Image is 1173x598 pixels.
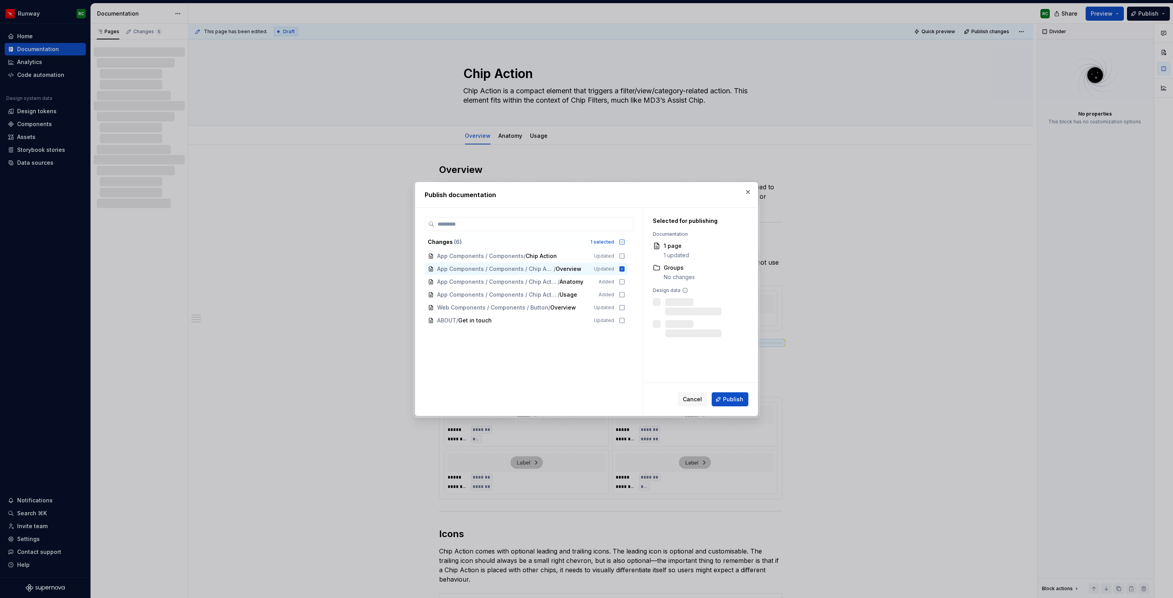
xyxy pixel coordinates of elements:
button: Publish [712,392,748,406]
div: Selected for publishing [653,217,744,225]
div: 1 updated [664,251,689,259]
span: Updated [594,317,614,324]
span: Updated [594,304,614,311]
span: Anatomy [560,278,583,286]
h2: Publish documentation [425,190,748,199]
span: ( 6 ) [454,238,462,245]
div: Groups [664,264,695,272]
span: / [548,304,550,311]
span: / [554,265,556,273]
span: Publish [723,395,743,403]
span: / [456,317,458,324]
span: App Components / Components / Chip Action [437,265,554,273]
span: ABOUT [437,317,456,324]
span: / [558,291,560,299]
div: 1 page [664,242,689,250]
div: 1 selected [590,239,614,245]
span: Cancel [683,395,702,403]
span: Updated [594,253,614,259]
span: Usage [560,291,577,299]
span: Web Components / Components / Button [437,304,548,311]
div: Design data [653,287,744,294]
span: App Components / Components [437,252,524,260]
div: No changes [664,273,695,281]
span: Chip Action [526,252,557,260]
span: App Components / Components / Chip Action [437,291,558,299]
span: App Components / Components / Chip Action [437,278,558,286]
button: Cancel [678,392,707,406]
span: / [524,252,526,260]
span: Added [599,292,614,298]
div: Changes [428,238,586,246]
span: Added [599,279,614,285]
div: Documentation [653,231,744,237]
span: Get in touch [458,317,492,324]
span: / [558,278,560,286]
span: Overview [550,304,576,311]
span: Updated [594,266,614,272]
span: Overview [556,265,581,273]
